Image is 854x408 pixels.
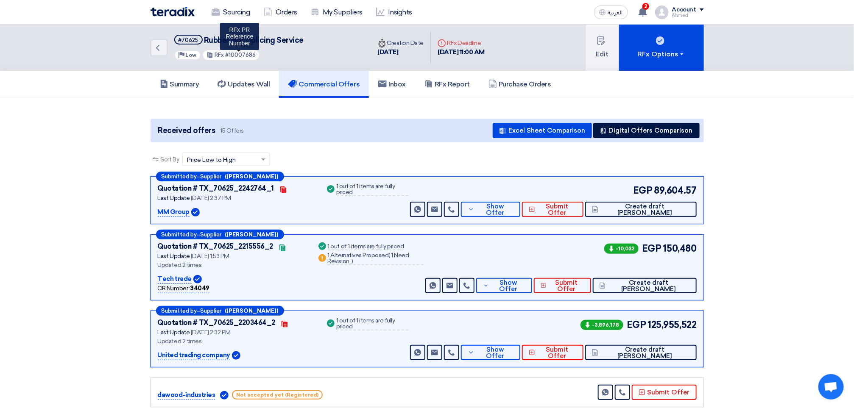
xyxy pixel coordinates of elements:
span: [DATE] 2:37 PM [191,194,231,202]
span: Submitted by [162,232,197,237]
b: ([PERSON_NAME]) [225,174,279,179]
div: Updated 2 times [158,337,315,346]
h5: Updates Wall [218,80,270,89]
span: 150,480 [663,241,697,255]
p: Tech trade [158,274,192,284]
span: Create draft [PERSON_NAME] [608,280,689,292]
b: ([PERSON_NAME]) [225,308,279,314]
span: Create draft [PERSON_NAME] [600,203,689,216]
span: Last Update [158,329,190,336]
button: Submit Offer [632,385,697,400]
a: My Suppliers [304,3,369,22]
a: Insights [369,3,419,22]
p: dawood-industries [158,390,215,400]
button: RFx Options [619,25,704,71]
span: Show Offer [491,280,525,292]
img: profile_test.png [655,6,669,19]
a: Purchase Orders [479,71,561,98]
div: – [156,230,284,239]
div: RFx Options [637,49,685,59]
span: Submitted by [162,308,197,314]
div: RFx PR Reference Number [220,23,259,50]
span: Price Low to High [187,155,236,164]
button: Create draft [PERSON_NAME] [585,345,696,360]
div: [DATE] [378,47,424,57]
span: Submit Offer [537,203,577,216]
div: ِAhmed [672,13,704,18]
span: Create draft [PERSON_NAME] [600,347,689,359]
button: Edit [586,25,619,71]
button: Create draft [PERSON_NAME] [585,202,696,217]
h5: RFx Report [424,80,470,89]
span: ) [352,258,353,265]
img: Verified Account [193,275,202,283]
div: Quotation # TX_70625_2215556_2 [158,241,274,252]
span: Supplier [201,232,222,237]
button: Show Offer [461,202,520,217]
div: RFx Deadline [438,39,485,47]
button: Show Offer [476,278,532,293]
div: Creation Date [378,39,424,47]
span: 89,604.57 [654,183,697,197]
div: – [156,172,284,181]
img: Verified Account [232,351,240,360]
div: Account [672,6,696,14]
span: -3,896,178 [580,320,623,330]
span: 2 [642,3,649,10]
span: ( [389,252,391,259]
button: Excel Sheet Comparison [493,123,592,138]
span: 125,955,522 [648,318,697,332]
span: Show Offer [477,347,514,359]
img: Teradix logo [151,7,195,17]
h5: Purchase Orders [488,80,551,89]
p: United trading company [158,350,230,361]
div: [DATE] 11:00 AM [438,47,485,57]
div: 1 out of 1 items are fully priced [336,318,408,330]
span: Last Update [158,253,190,260]
span: 15 Offers [220,127,244,135]
img: Verified Account [191,208,200,216]
a: Open chat [818,374,844,400]
h5: Rubber Hot Splicing Service [174,35,304,45]
a: Summary [151,71,209,98]
div: 1 out of 1 items are fully priced [328,244,404,250]
span: العربية [608,10,623,16]
span: Received offers [158,125,215,136]
div: CR Number : [158,284,209,293]
span: Rubber Hot Splicing Service [204,36,304,45]
span: #10007686 [225,52,256,58]
button: Submit Offer [522,202,583,217]
span: Supplier [201,174,222,179]
span: Submitted by [162,174,197,179]
h5: Inbox [378,80,406,89]
a: RFx Report [415,71,479,98]
button: Submit Offer [522,345,583,360]
a: Orders [257,3,304,22]
a: Sourcing [205,3,257,22]
span: [DATE] 1:53 PM [191,253,229,260]
h5: Summary [160,80,199,89]
span: Show Offer [477,203,514,216]
div: #70625 [179,37,198,43]
b: 34049 [190,285,209,292]
p: MM Group [158,207,190,217]
a: Commercial Offers [279,71,369,98]
div: Quotation # TX_70625_2203464_2 [158,318,276,328]
button: Digital Offers Comparison [593,123,700,138]
button: العربية [594,6,628,19]
a: Inbox [369,71,415,98]
img: Verified Account [220,391,229,400]
span: Last Update [158,194,190,202]
div: Quotation # TX_70625_2242764_1 [158,183,274,194]
span: 1 Need Revision, [328,252,409,265]
span: RFx [215,52,224,58]
span: Supplier [201,308,222,314]
span: Not accepted yet (Registered) [232,390,323,400]
b: ([PERSON_NAME]) [225,232,279,237]
button: Submit Offer [534,278,592,293]
span: Submit Offer [548,280,584,292]
button: Create draft [PERSON_NAME] [593,278,696,293]
button: Show Offer [461,345,520,360]
span: Low [186,52,197,58]
div: Updated 2 times [158,261,307,269]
